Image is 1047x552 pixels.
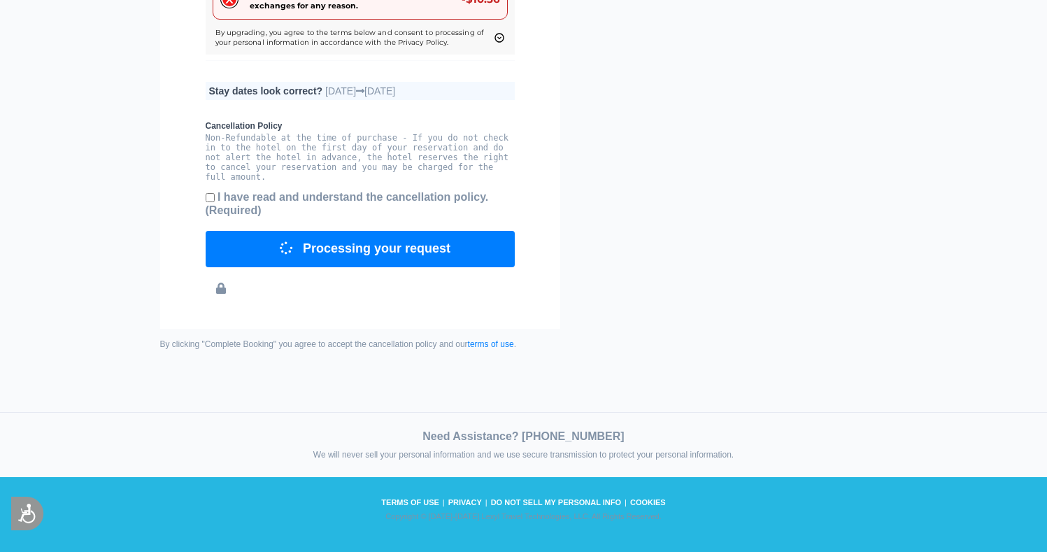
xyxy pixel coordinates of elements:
button: Processing your request [206,231,515,267]
b: Cancellation Policy [206,121,515,131]
b: I have read and understand the cancellation policy. [206,191,489,216]
a: Terms of Use [378,498,443,507]
b: Stay dates look correct? [209,85,323,97]
a: terms of use [468,339,514,349]
div: We will never sell your personal information and we use secure transmission to protect your perso... [146,450,902,460]
pre: Non-Refundable at the time of purchase - If you do not check in to the hotel on the first day of ... [206,133,515,182]
input: I have read and understand the cancellation policy.(Required) [206,193,215,202]
a: Do not sell my personal info [487,498,625,507]
span: [DATE] [DATE] [325,85,395,97]
div: | | | [174,498,874,521]
a: Privacy [445,498,485,507]
span: (Required) [206,204,262,216]
div: Need Assistance? [PHONE_NUMBER] [146,430,902,443]
a: Cookies [627,498,669,507]
small: By clicking "Complete Booking" you agree to accept the cancellation policy and our . [160,339,560,349]
small: Copyright © [DATE]-[DATE] Lexyl Travel Technologies, LLC. All Rights Reserved. [185,512,863,521]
